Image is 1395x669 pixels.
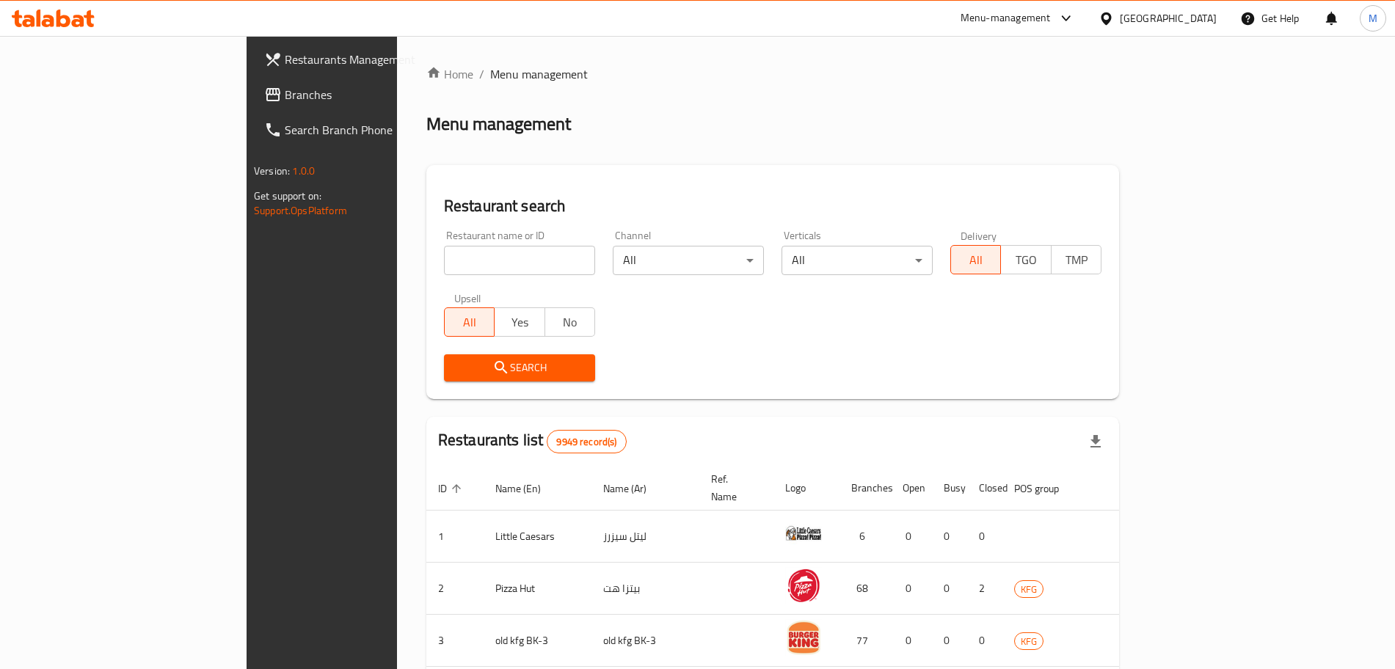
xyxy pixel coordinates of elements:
[1051,245,1101,274] button: TMP
[1015,633,1043,650] span: KFG
[891,511,932,563] td: 0
[426,65,1119,83] nav: breadcrumb
[1015,581,1043,598] span: KFG
[494,307,544,337] button: Yes
[451,312,489,333] span: All
[252,112,479,147] a: Search Branch Phone
[438,480,466,497] span: ID
[932,615,967,667] td: 0
[252,77,479,112] a: Branches
[711,470,756,505] span: Ref. Name
[785,515,822,552] img: Little Caesars
[839,563,891,615] td: 68
[891,466,932,511] th: Open
[839,466,891,511] th: Branches
[967,511,1002,563] td: 0
[967,615,1002,667] td: 0
[444,354,595,381] button: Search
[456,359,583,377] span: Search
[547,430,626,453] div: Total records count
[1014,480,1078,497] span: POS group
[500,312,539,333] span: Yes
[782,246,933,275] div: All
[891,615,932,667] td: 0
[1000,245,1051,274] button: TGO
[454,293,481,303] label: Upsell
[591,511,699,563] td: ليتل سيزرز
[1057,249,1096,271] span: TMP
[957,249,995,271] span: All
[547,435,625,449] span: 9949 record(s)
[591,563,699,615] td: بيتزا هت
[285,86,467,103] span: Branches
[444,195,1101,217] h2: Restaurant search
[252,42,479,77] a: Restaurants Management
[479,65,484,83] li: /
[254,161,290,180] span: Version:
[961,10,1051,27] div: Menu-management
[490,65,588,83] span: Menu management
[785,619,822,656] img: old kfg BK-3
[551,312,589,333] span: No
[839,511,891,563] td: 6
[438,429,627,453] h2: Restaurants list
[932,466,967,511] th: Busy
[785,567,822,604] img: Pizza Hut
[254,201,347,220] a: Support.OpsPlatform
[591,615,699,667] td: old kfg BK-3
[839,615,891,667] td: 77
[285,121,467,139] span: Search Branch Phone
[1120,10,1217,26] div: [GEOGRAPHIC_DATA]
[967,466,1002,511] th: Closed
[444,246,595,275] input: Search for restaurant name or ID..
[932,511,967,563] td: 0
[967,563,1002,615] td: 2
[484,563,591,615] td: Pizza Hut
[426,112,571,136] h2: Menu management
[254,186,321,205] span: Get support on:
[484,615,591,667] td: old kfg BK-3
[613,246,764,275] div: All
[891,563,932,615] td: 0
[1369,10,1377,26] span: M
[932,563,967,615] td: 0
[603,480,666,497] span: Name (Ar)
[444,307,495,337] button: All
[484,511,591,563] td: Little Caesars
[950,245,1001,274] button: All
[285,51,467,68] span: Restaurants Management
[292,161,315,180] span: 1.0.0
[495,480,560,497] span: Name (En)
[1007,249,1045,271] span: TGO
[961,230,997,241] label: Delivery
[773,466,839,511] th: Logo
[544,307,595,337] button: No
[1078,424,1113,459] div: Export file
